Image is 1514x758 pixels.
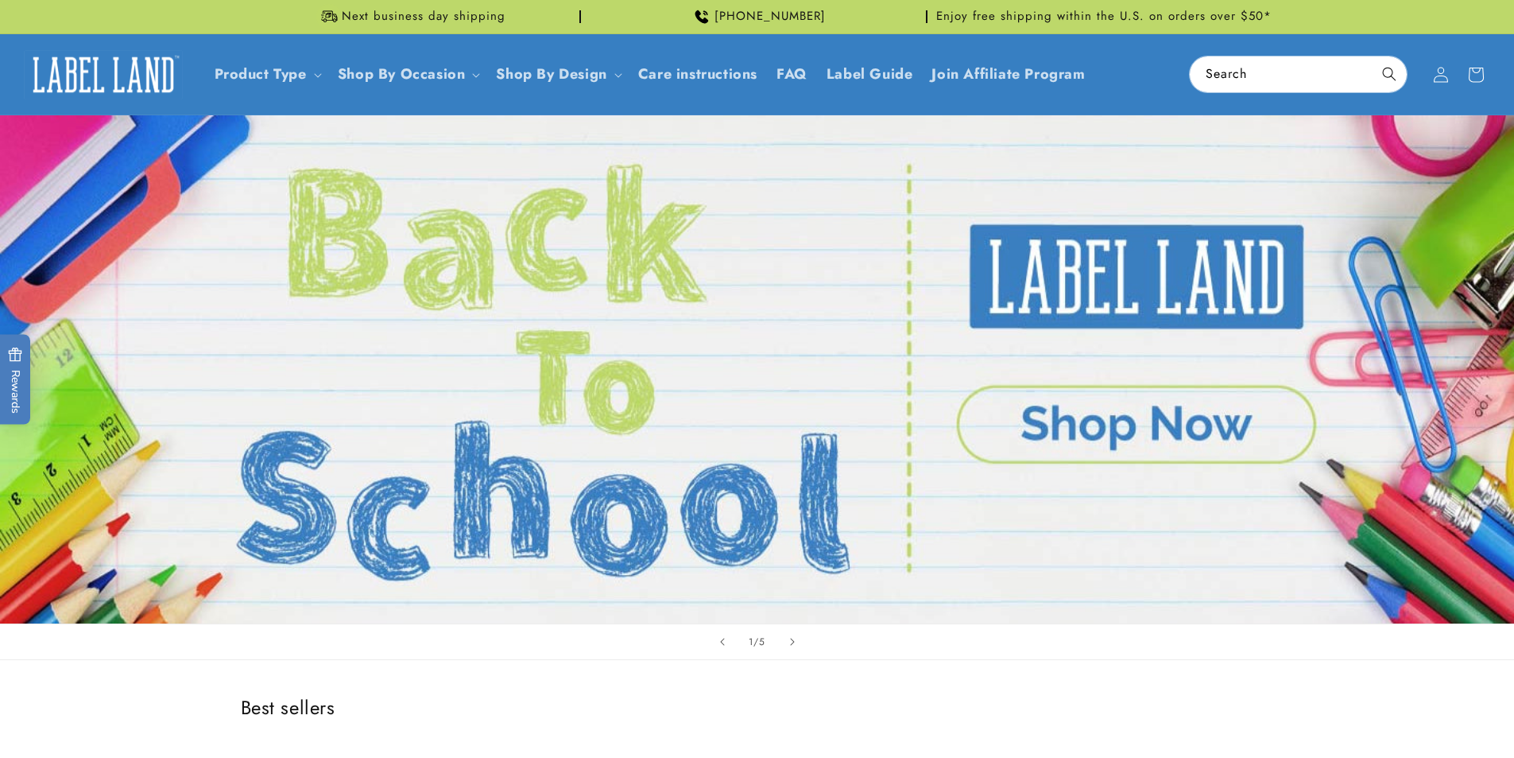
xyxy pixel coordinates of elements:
span: Join Affiliate Program [931,65,1085,84]
span: Care instructions [638,65,757,84]
span: 1 [749,634,753,650]
span: Next business day shipping [342,9,505,25]
span: / [753,634,759,650]
a: Label Land [18,44,189,105]
span: FAQ [776,65,807,84]
button: Next slide [775,624,810,659]
span: [PHONE_NUMBER] [714,9,826,25]
a: Join Affiliate Program [922,56,1094,93]
a: Care instructions [629,56,767,93]
span: Label Guide [827,65,913,84]
summary: Shop By Design [486,56,628,93]
button: Search [1372,56,1407,91]
a: Label Guide [817,56,923,93]
summary: Shop By Occasion [328,56,487,93]
span: Shop By Occasion [338,65,466,84]
span: Rewards [8,347,23,413]
a: FAQ [767,56,817,93]
button: Previous slide [705,624,740,659]
h2: Best sellers [241,695,1274,720]
summary: Product Type [205,56,328,93]
span: 5 [759,634,765,650]
span: Enjoy free shipping within the U.S. on orders over $50* [936,9,1272,25]
a: Shop By Design [496,64,606,84]
iframe: Gorgias Floating Chat [1180,683,1498,742]
a: Product Type [215,64,307,84]
img: Label Land [24,50,183,99]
